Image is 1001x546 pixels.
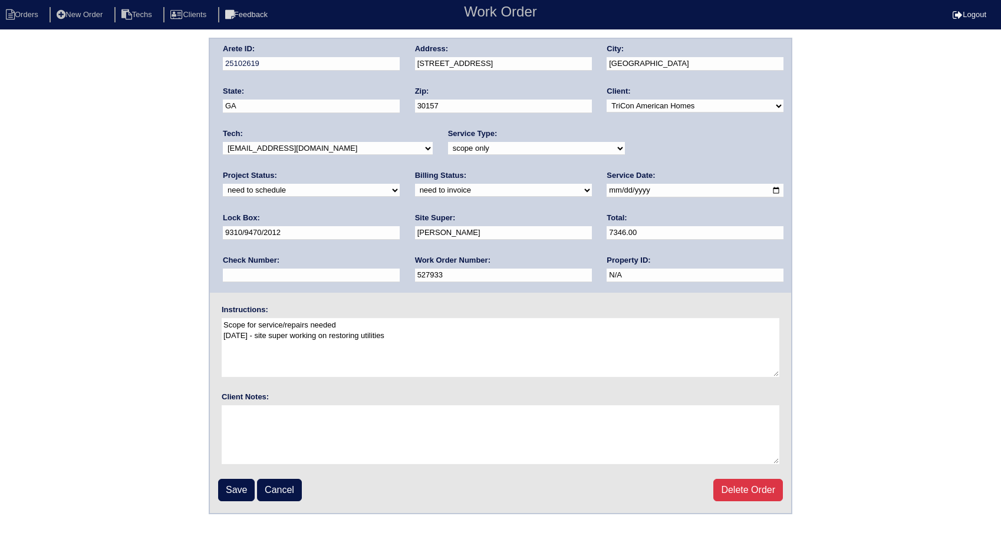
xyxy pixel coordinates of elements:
[223,86,244,97] label: State:
[448,128,498,139] label: Service Type:
[222,392,269,402] label: Client Notes:
[415,213,456,223] label: Site Super:
[223,213,260,223] label: Lock Box:
[222,318,779,377] textarea: Scope for service/repairs needed [DATE] - site super working on restoring utilities
[218,479,255,501] input: Save
[415,255,490,266] label: Work Order Number:
[114,10,162,19] a: Techs
[114,7,162,23] li: Techs
[223,44,255,54] label: Arete ID:
[607,44,624,54] label: City:
[163,7,216,23] li: Clients
[218,7,277,23] li: Feedback
[415,170,466,181] label: Billing Status:
[163,10,216,19] a: Clients
[223,170,277,181] label: Project Status:
[607,86,630,97] label: Client:
[223,255,279,266] label: Check Number:
[257,479,302,501] a: Cancel
[607,170,655,181] label: Service Date:
[415,57,592,71] input: Enter a location
[415,44,448,54] label: Address:
[713,479,783,501] a: Delete Order
[607,255,650,266] label: Property ID:
[607,213,627,223] label: Total:
[223,128,243,139] label: Tech:
[50,10,112,19] a: New Order
[953,10,986,19] a: Logout
[50,7,112,23] li: New Order
[222,305,268,315] label: Instructions:
[415,86,429,97] label: Zip:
